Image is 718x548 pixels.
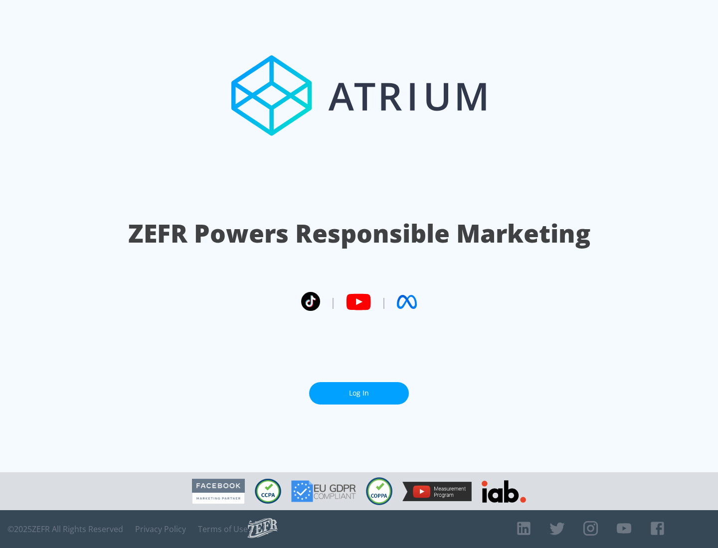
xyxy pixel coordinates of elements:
a: Privacy Policy [135,524,186,534]
img: COPPA Compliant [366,477,392,505]
img: GDPR Compliant [291,480,356,502]
span: © 2025 ZEFR All Rights Reserved [7,524,123,534]
span: | [381,294,387,309]
span: | [330,294,336,309]
img: CCPA Compliant [255,479,281,504]
img: Facebook Marketing Partner [192,479,245,504]
a: Terms of Use [198,524,248,534]
h1: ZEFR Powers Responsible Marketing [128,216,590,251]
img: YouTube Measurement Program [402,482,472,501]
a: Log In [309,382,409,405]
img: IAB [482,480,526,503]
